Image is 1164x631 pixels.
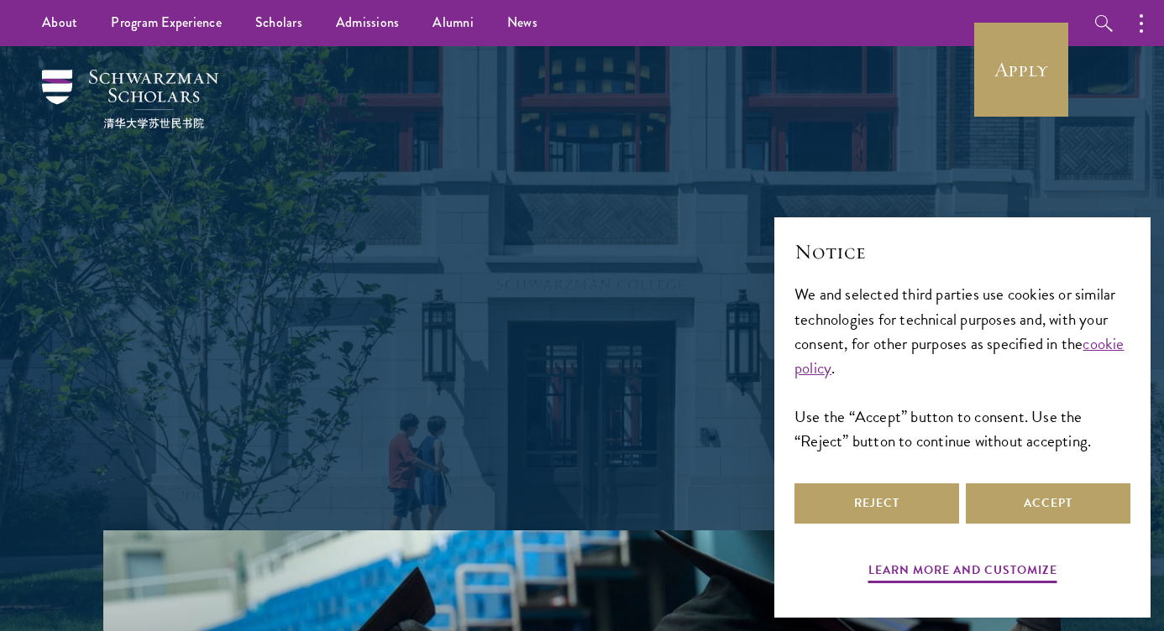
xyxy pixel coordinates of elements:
[974,23,1068,117] a: Apply
[794,483,959,524] button: Reject
[794,331,1125,380] a: cookie policy
[794,282,1130,452] div: We and selected third parties use cookies or similar technologies for technical purposes and, wit...
[794,237,1130,266] h2: Notice
[966,483,1130,524] button: Accept
[42,70,218,128] img: Schwarzman Scholars
[868,560,1057,586] button: Learn more and customize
